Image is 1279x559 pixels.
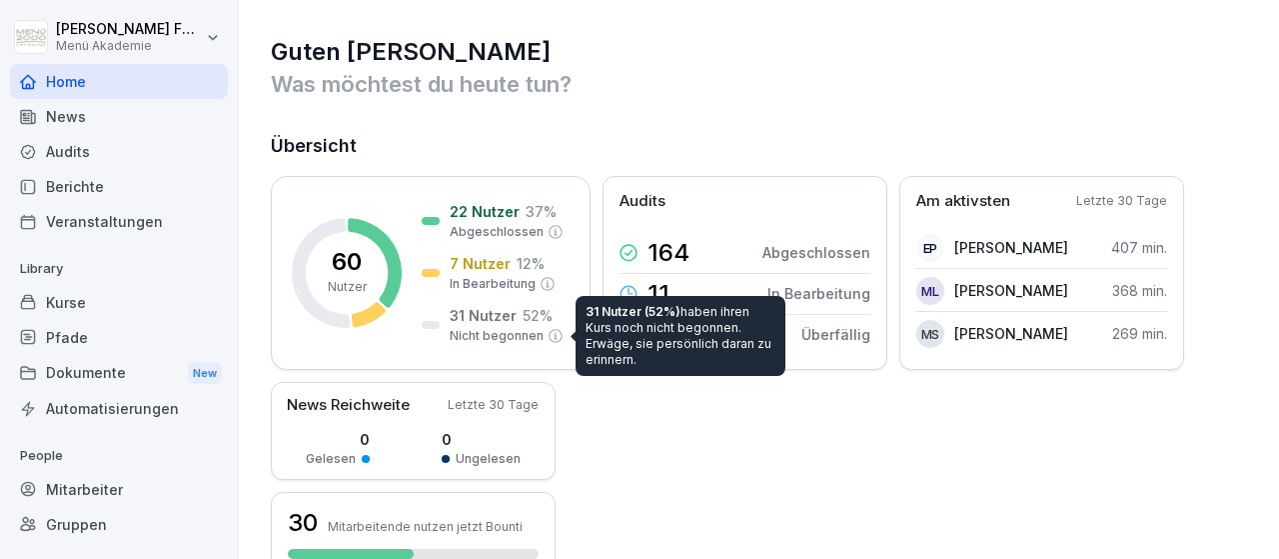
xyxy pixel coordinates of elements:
p: Ungelesen [456,450,521,468]
div: haben ihren Kurs noch nicht begonnen. Erwäge, sie persönlich daran zu erinnern. [576,296,785,376]
a: Kurse [10,285,228,320]
a: Mitarbeiter [10,472,228,507]
p: Audits [620,190,665,213]
p: Menü Akademie [56,39,202,53]
p: Abgeschlossen [762,242,870,263]
a: Automatisierungen [10,391,228,426]
p: 60 [332,250,362,274]
p: Letzte 30 Tage [448,396,539,414]
div: New [188,362,222,385]
p: Letzte 30 Tage [1076,192,1167,210]
a: Audits [10,134,228,169]
p: 37 % [526,201,557,222]
p: Nicht begonnen [450,327,544,345]
h3: 30 [288,506,318,540]
a: Veranstaltungen [10,204,228,239]
div: MS [916,320,944,348]
a: Berichte [10,169,228,204]
a: DokumenteNew [10,355,228,392]
p: People [10,440,228,472]
p: Gelesen [306,450,356,468]
p: 164 [647,241,689,265]
p: [PERSON_NAME] [954,237,1068,258]
p: 31 Nutzer [450,305,517,326]
p: Abgeschlossen [450,223,544,241]
div: EP [916,234,944,262]
a: Pfade [10,320,228,355]
p: 368 min. [1112,280,1167,301]
p: Überfällig [801,324,870,345]
span: 31 Nutzer (52%) [586,304,680,319]
h1: Guten [PERSON_NAME] [271,36,1249,68]
p: [PERSON_NAME] [954,323,1068,344]
p: [PERSON_NAME] Faschon [56,21,202,38]
p: Nutzer [328,278,367,296]
a: News [10,99,228,134]
p: 22 Nutzer [450,201,520,222]
p: 11 [647,282,669,306]
p: Was möchtest du heute tun? [271,68,1249,100]
p: Library [10,253,228,285]
p: Mitarbeitende nutzen jetzt Bounti [328,519,523,534]
p: 7 Nutzer [450,253,511,274]
p: 0 [306,429,370,450]
p: In Bearbeitung [767,283,870,304]
p: News Reichweite [287,394,410,417]
a: Gruppen [10,507,228,542]
h2: Übersicht [271,132,1249,160]
p: 12 % [517,253,545,274]
a: Home [10,64,228,99]
p: 52 % [523,305,553,326]
p: 407 min. [1111,237,1167,258]
p: Am aktivsten [916,190,1010,213]
div: ML [916,277,944,305]
p: [PERSON_NAME] [954,280,1068,301]
p: In Bearbeitung [450,275,536,293]
div: Dokumente [10,355,228,392]
p: 0 [442,429,521,450]
p: 269 min. [1112,323,1167,344]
